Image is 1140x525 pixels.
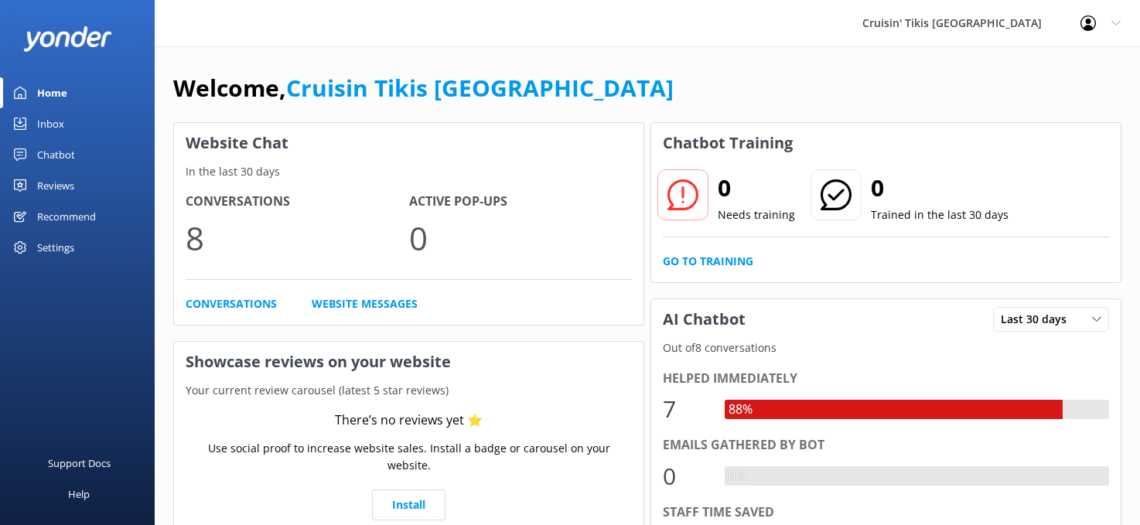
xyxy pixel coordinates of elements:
[725,466,749,486] div: 0%
[663,435,1109,455] div: Emails gathered by bot
[23,26,112,52] img: yonder-white-logo.png
[48,448,111,479] div: Support Docs
[173,70,674,107] h1: Welcome,
[409,212,633,264] p: 0
[663,458,709,495] div: 0
[174,163,643,180] p: In the last 30 days
[37,232,74,263] div: Settings
[871,169,1009,206] h2: 0
[663,369,1109,389] div: Helped immediately
[186,192,409,212] h4: Conversations
[718,169,795,206] h2: 0
[186,212,409,264] p: 8
[174,342,643,382] h3: Showcase reviews on your website
[409,192,633,212] h4: Active Pop-ups
[37,139,75,170] div: Chatbot
[1001,311,1076,328] span: Last 30 days
[174,123,643,163] h3: Website Chat
[651,123,804,163] h3: Chatbot Training
[68,479,90,510] div: Help
[871,206,1009,223] p: Trained in the last 30 days
[663,503,1109,523] div: Staff time saved
[651,339,1121,356] p: Out of 8 conversations
[174,382,643,399] p: Your current review carousel (latest 5 star reviews)
[37,108,64,139] div: Inbox
[37,170,74,201] div: Reviews
[186,295,277,312] a: Conversations
[186,440,632,475] p: Use social proof to increase website sales. Install a badge or carousel on your website.
[335,411,483,431] div: There’s no reviews yet ⭐
[372,489,445,520] a: Install
[663,390,709,428] div: 7
[725,400,756,420] div: 88%
[651,299,757,339] h3: AI Chatbot
[286,72,674,104] a: Cruisin Tikis [GEOGRAPHIC_DATA]
[312,295,418,312] a: Website Messages
[663,253,753,270] a: Go to Training
[37,77,67,108] div: Home
[37,201,96,232] div: Recommend
[718,206,795,223] p: Needs training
